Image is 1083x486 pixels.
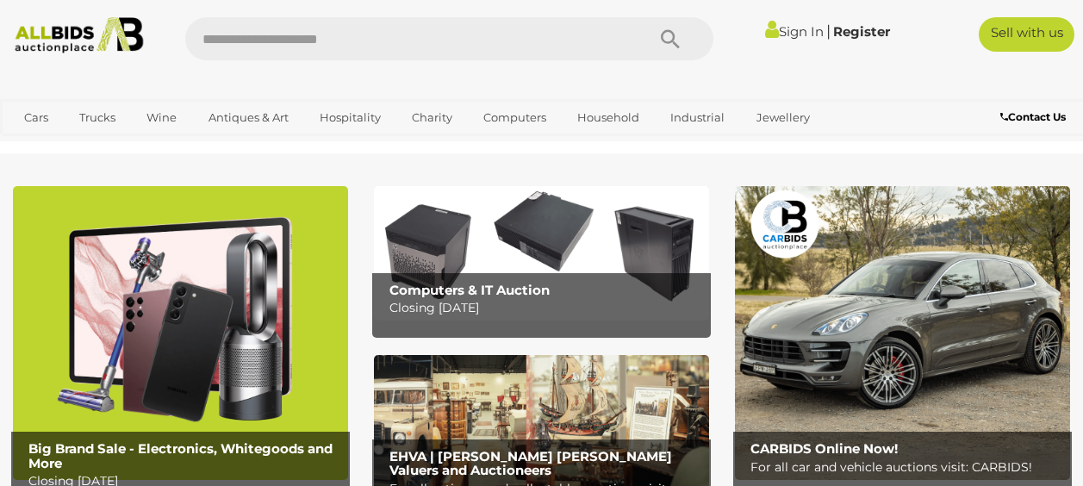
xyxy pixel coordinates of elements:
img: CARBIDS Online Now! [735,186,1070,480]
a: Contact Us [1000,108,1070,127]
a: CARBIDS Online Now! CARBIDS Online Now! For all car and vehicle auctions visit: CARBIDS! [735,186,1070,480]
a: Cars [13,103,59,132]
b: Big Brand Sale - Electronics, Whitegoods and More [28,440,333,471]
a: Trucks [68,103,127,132]
a: Computers & IT Auction Computers & IT Auction Closing [DATE] [374,186,709,321]
img: Allbids.com.au [8,17,151,53]
button: Search [627,17,713,60]
a: Sell with us [979,17,1074,52]
a: Computers [472,103,557,132]
a: Wine [135,103,188,132]
a: Jewellery [745,103,821,132]
b: Contact Us [1000,110,1066,123]
img: Computers & IT Auction [374,186,709,321]
a: Antiques & Art [197,103,300,132]
a: Big Brand Sale - Electronics, Whitegoods and More Big Brand Sale - Electronics, Whitegoods and Mo... [13,186,348,480]
a: Register [833,23,890,40]
b: EHVA | [PERSON_NAME] [PERSON_NAME] Valuers and Auctioneers [389,448,672,479]
a: Sports [77,132,134,160]
b: CARBIDS Online Now! [750,440,898,457]
a: Charity [401,103,464,132]
a: Hospitality [308,103,392,132]
a: Sign In [765,23,824,40]
a: [GEOGRAPHIC_DATA] [143,132,288,160]
p: Closing [DATE] [389,297,703,319]
span: | [826,22,831,40]
a: Household [566,103,650,132]
img: Big Brand Sale - Electronics, Whitegoods and More [13,186,348,480]
a: Industrial [659,103,736,132]
p: For all car and vehicle auctions visit: CARBIDS! [750,457,1064,478]
a: Office [13,132,68,160]
b: Computers & IT Auction [389,282,550,298]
